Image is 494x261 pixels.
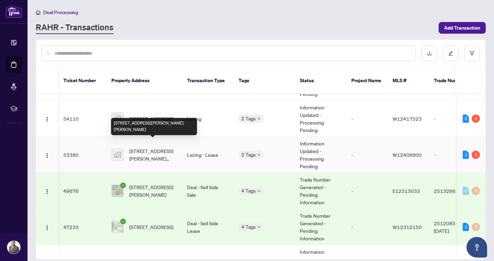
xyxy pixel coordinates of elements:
[241,151,256,159] span: 2 Tags
[472,151,480,159] div: 1
[463,223,469,231] div: 1
[448,51,453,56] span: edit
[129,115,173,122] span: [STREET_ADDRESS]
[43,9,78,15] span: Deal Processing
[427,51,432,56] span: download
[257,225,261,229] span: down
[346,137,387,173] td: -
[439,22,486,34] button: Add Transaction
[106,67,182,94] th: Property Address
[294,101,346,137] td: Information Updated - Processing Pending
[182,137,233,173] td: Listing - Lease
[393,152,422,158] span: W12406900
[463,151,469,159] div: 1
[393,224,422,230] span: W12312150
[120,183,126,188] span: check-circle
[120,219,126,224] span: check-circle
[294,67,346,94] th: Status
[42,185,53,196] button: Logo
[387,67,428,94] th: MLS #
[44,153,50,158] img: Logo
[257,189,261,193] span: down
[428,173,476,209] td: 2513286
[472,223,480,231] div: 0
[428,101,476,137] td: -
[58,137,106,173] td: 53380
[393,116,422,122] span: W12417523
[58,67,106,94] th: Ticket Number
[393,188,420,194] span: E12313033
[182,173,233,209] td: Deal - Sell Side Sale
[257,153,261,156] span: down
[346,173,387,209] td: -
[421,45,437,61] button: download
[444,22,480,33] span: Add Transaction
[6,5,22,18] img: logo
[241,115,256,122] span: 2 Tags
[58,209,106,245] td: 47233
[182,67,233,94] th: Transaction Type
[44,225,50,230] img: Logo
[7,241,20,254] img: Profile Icon
[464,45,480,61] button: filter
[129,223,173,231] span: [STREET_ADDRESS]
[443,45,459,61] button: edit
[346,101,387,137] td: -
[463,115,469,123] div: 2
[233,67,294,94] th: Tags
[428,209,476,245] td: 2512085 - [DATE]
[428,67,476,94] th: Trade Number
[294,137,346,173] td: Information Updated - Processing Pending
[42,149,53,160] button: Logo
[112,221,123,233] img: thumbnail-img
[112,185,123,197] img: thumbnail-img
[294,173,346,209] td: Trade Number Generated - Pending Information
[346,209,387,245] td: -
[58,101,106,137] td: 54110
[112,113,123,124] img: thumbnail-img
[44,189,50,194] img: Logo
[182,209,233,245] td: Deal - Sell Side Lease
[182,101,233,137] td: Listing
[36,10,41,15] span: home
[42,221,53,232] button: Logo
[58,173,106,209] td: 49676
[241,187,256,195] span: 4 Tags
[346,67,387,94] th: Project Name
[112,149,123,161] img: thumbnail-img
[470,51,474,56] span: filter
[42,113,53,124] button: Logo
[129,147,176,162] span: [STREET_ADDRESS][PERSON_NAME][PERSON_NAME]
[257,117,261,120] span: down
[463,187,469,195] div: 0
[36,22,113,34] a: RAHR - Transactions
[111,118,197,135] div: [STREET_ADDRESS][PERSON_NAME][PERSON_NAME]
[472,187,480,195] div: 0
[472,115,480,123] div: 1
[44,117,50,122] img: Logo
[294,209,346,245] td: Trade Number Generated - Pending Information
[428,137,476,173] td: -
[241,223,256,231] span: 4 Tags
[129,183,176,198] span: [STREET_ADDRESS][PERSON_NAME]
[466,237,487,258] button: Open asap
